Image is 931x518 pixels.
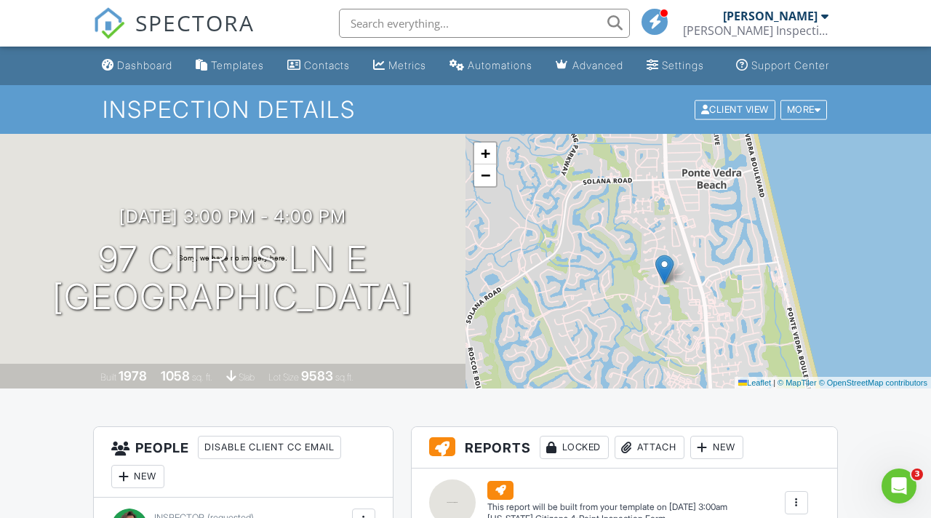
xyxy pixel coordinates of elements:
[662,59,704,71] div: Settings
[819,378,927,387] a: © OpenStreetMap contributors
[192,372,212,383] span: sq. ft.
[723,9,818,23] div: [PERSON_NAME]
[444,52,538,79] a: Automations (Basic)
[103,97,828,122] h1: Inspection Details
[111,465,164,488] div: New
[52,240,413,317] h1: 97 Citrus Ln E [GEOGRAPHIC_DATA]
[481,166,490,184] span: −
[738,378,771,387] a: Leaflet
[117,59,172,71] div: Dashboard
[683,23,828,38] div: Southwell Inspections
[911,469,923,480] span: 3
[161,368,190,383] div: 1058
[190,52,270,79] a: Templates
[615,436,684,459] div: Attach
[93,7,125,39] img: The Best Home Inspection Software - Spectora
[468,59,532,71] div: Automations
[751,59,829,71] div: Support Center
[135,7,255,38] span: SPECTORA
[388,59,426,71] div: Metrics
[690,436,743,459] div: New
[540,436,609,459] div: Locked
[100,372,116,383] span: Built
[572,59,623,71] div: Advanced
[655,255,674,284] img: Marker
[641,52,710,79] a: Settings
[730,52,835,79] a: Support Center
[93,20,255,50] a: SPECTORA
[487,501,727,513] div: This report will be built from your template on [DATE] 3:00am
[281,52,356,79] a: Contacts
[773,378,775,387] span: |
[882,469,916,503] iframe: Intercom live chat
[268,372,299,383] span: Lot Size
[367,52,432,79] a: Metrics
[550,52,629,79] a: Advanced
[198,436,341,459] div: Disable Client CC Email
[474,164,496,186] a: Zoom out
[239,372,255,383] span: slab
[474,143,496,164] a: Zoom in
[301,368,333,383] div: 9583
[304,59,350,71] div: Contacts
[211,59,264,71] div: Templates
[119,207,346,226] h3: [DATE] 3:00 pm - 4:00 pm
[339,9,630,38] input: Search everything...
[119,368,147,383] div: 1978
[693,103,779,114] a: Client View
[412,427,837,469] h3: Reports
[96,52,178,79] a: Dashboard
[481,144,490,162] span: +
[780,100,828,119] div: More
[778,378,817,387] a: © MapTiler
[94,427,393,498] h3: People
[335,372,353,383] span: sq.ft.
[695,100,775,119] div: Client View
